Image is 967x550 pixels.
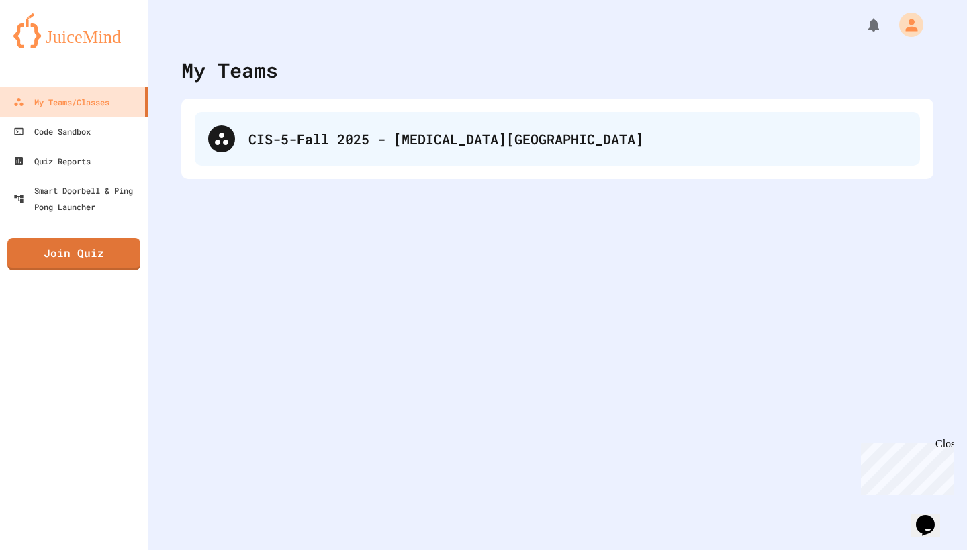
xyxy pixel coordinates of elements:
[5,5,93,85] div: Chat with us now!Close
[13,94,109,110] div: My Teams/Classes
[13,123,91,140] div: Code Sandbox
[911,496,954,537] iframe: chat widget
[841,13,885,36] div: My Notifications
[7,238,140,270] a: Join Quiz
[885,9,927,40] div: My Account
[195,112,920,166] div: CIS-5-Fall 2025 - [MEDICAL_DATA][GEOGRAPHIC_DATA]
[13,153,91,169] div: Quiz Reports
[248,129,907,149] div: CIS-5-Fall 2025 - [MEDICAL_DATA][GEOGRAPHIC_DATA]
[181,55,278,85] div: My Teams
[13,182,142,215] div: Smart Doorbell & Ping Pong Launcher
[13,13,134,48] img: logo-orange.svg
[856,438,954,495] iframe: chat widget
